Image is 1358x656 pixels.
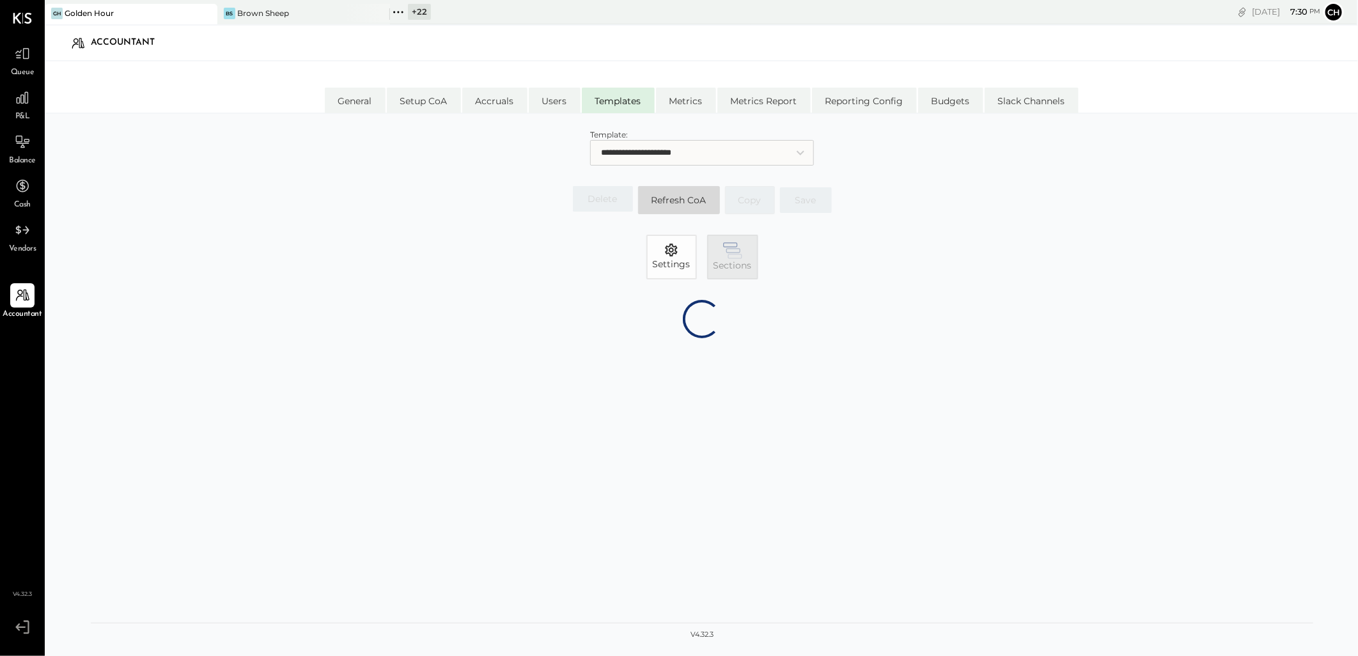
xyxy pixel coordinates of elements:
div: Golden Hour [65,8,114,19]
span: Accountant [3,309,42,320]
button: Ch [1323,2,1344,22]
div: copy link [1236,5,1249,19]
li: General [325,88,386,113]
div: Accountant [91,33,168,53]
li: Accruals [462,88,527,113]
span: P&L [15,111,30,123]
li: Users [529,88,581,113]
li: Setup CoA [387,88,461,113]
div: + 22 [408,4,431,20]
li: Templates [582,88,655,113]
button: Delete [573,186,633,212]
span: Vendors [9,244,36,255]
li: Metrics [656,88,716,113]
span: Sections [714,259,752,272]
div: v 4.32.3 [691,630,714,640]
button: Settings [646,235,697,279]
button: Save [780,187,832,213]
button: Refresh CoA [638,186,720,214]
li: Slack Channels [985,88,1079,113]
div: BS [224,8,235,19]
span: Queue [11,67,35,79]
span: Settings [653,258,691,270]
a: Queue [1,42,44,79]
button: Sections [707,235,758,279]
a: Balance [1,130,44,167]
a: Cash [1,174,44,211]
a: P&L [1,86,44,123]
a: Vendors [1,218,44,255]
span: Template: [590,130,628,139]
span: Balance [9,155,36,167]
li: Budgets [918,88,983,113]
div: [DATE] [1252,6,1320,18]
div: Brown Sheep [237,8,289,19]
li: Reporting Config [812,88,917,113]
button: Copy [725,186,775,214]
li: Metrics Report [717,88,811,113]
span: Cash [14,199,31,211]
div: GH [51,8,63,19]
a: Accountant [1,283,44,320]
